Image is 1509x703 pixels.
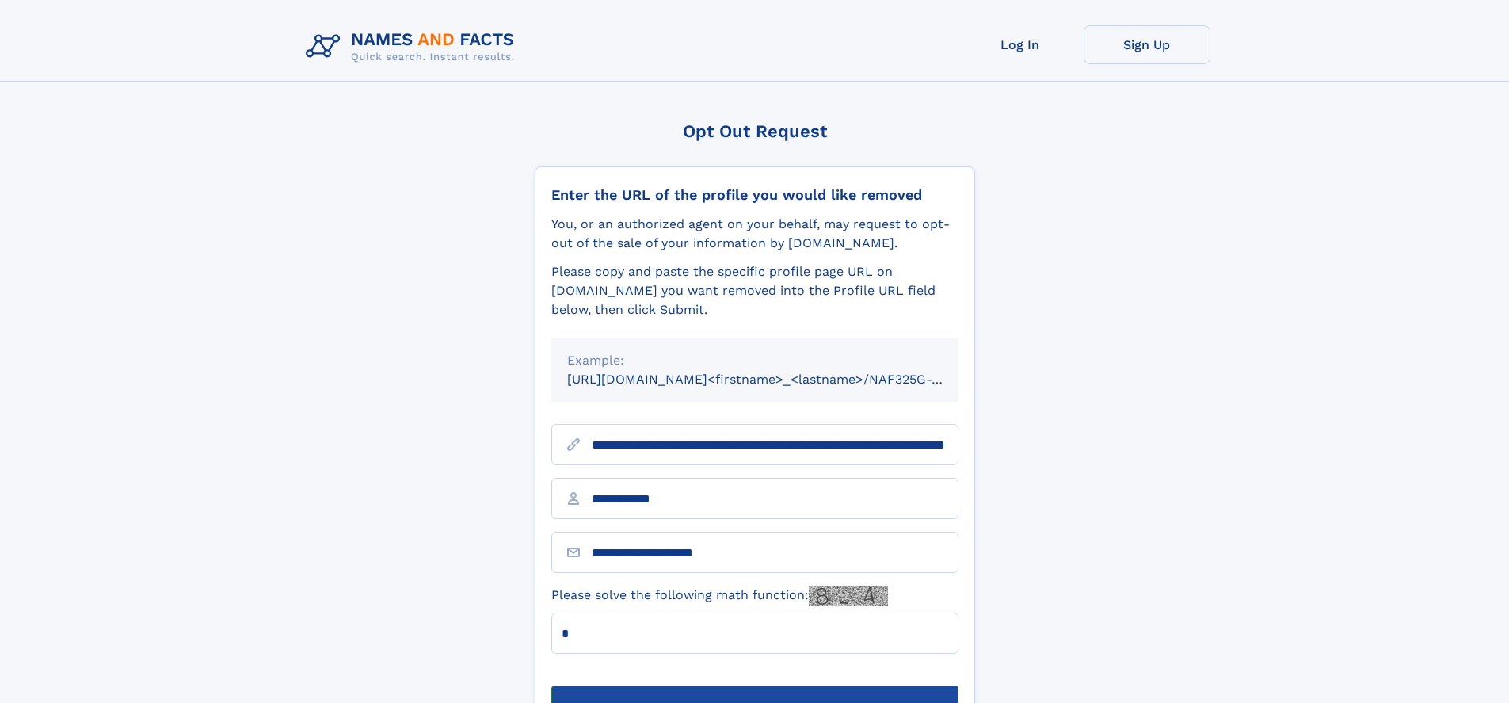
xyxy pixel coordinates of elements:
a: Sign Up [1084,25,1210,64]
div: Please copy and paste the specific profile page URL on [DOMAIN_NAME] you want removed into the Pr... [551,262,958,319]
div: Opt Out Request [535,121,975,141]
small: [URL][DOMAIN_NAME]<firstname>_<lastname>/NAF325G-xxxxxxxx [567,372,989,387]
label: Please solve the following math function: [551,586,888,606]
img: Logo Names and Facts [299,25,528,68]
a: Log In [957,25,1084,64]
div: You, or an authorized agent on your behalf, may request to opt-out of the sale of your informatio... [551,215,958,253]
div: Example: [567,351,943,370]
div: Enter the URL of the profile you would like removed [551,186,958,204]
